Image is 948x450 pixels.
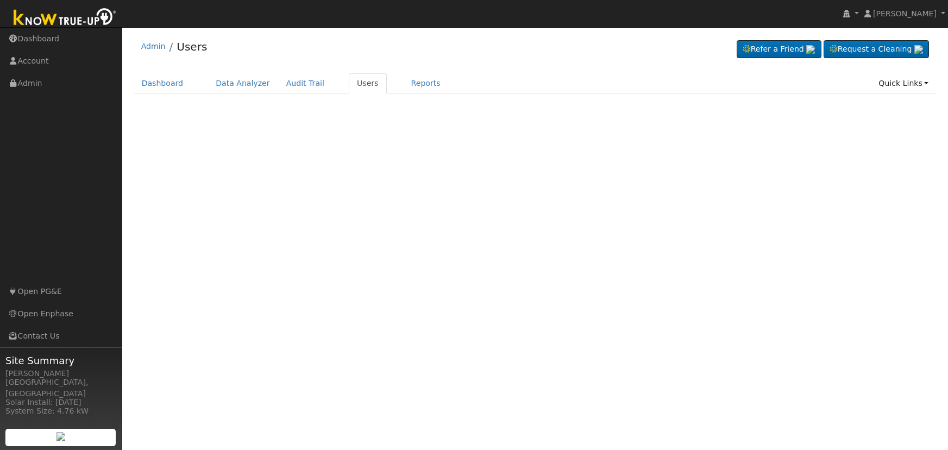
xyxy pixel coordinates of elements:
[278,73,332,93] a: Audit Trail
[806,45,815,54] img: retrieve
[134,73,192,93] a: Dashboard
[141,42,166,51] a: Admin
[824,40,929,59] a: Request a Cleaning
[5,353,116,368] span: Site Summary
[403,73,449,93] a: Reports
[8,6,122,30] img: Know True-Up
[349,73,387,93] a: Users
[5,377,116,399] div: [GEOGRAPHIC_DATA], [GEOGRAPHIC_DATA]
[870,73,937,93] a: Quick Links
[5,405,116,417] div: System Size: 4.76 kW
[177,40,207,53] a: Users
[873,9,937,18] span: [PERSON_NAME]
[914,45,923,54] img: retrieve
[737,40,821,59] a: Refer a Friend
[5,368,116,379] div: [PERSON_NAME]
[5,397,116,408] div: Solar Install: [DATE]
[56,432,65,441] img: retrieve
[208,73,278,93] a: Data Analyzer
